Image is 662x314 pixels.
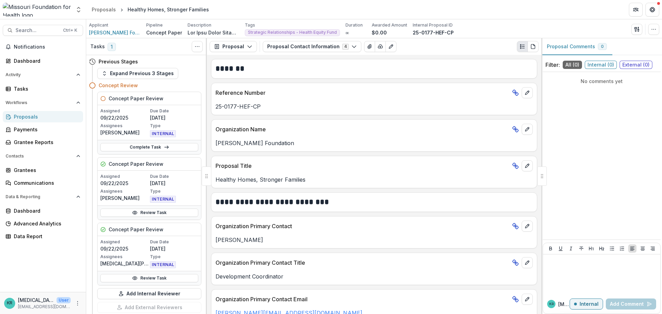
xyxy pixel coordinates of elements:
button: Partners [629,3,643,17]
button: edit [522,87,533,98]
a: [PERSON_NAME] Foundation [89,29,141,36]
p: 09/22/2025 [100,245,149,252]
p: Type [150,188,198,194]
a: Complete Task [100,143,198,151]
button: Plaintext view [517,41,528,52]
div: Proposals [14,113,78,120]
p: [PERSON_NAME] Foundation [215,139,533,147]
h4: Concept Review [99,82,138,89]
p: Due Date [150,239,198,245]
a: Dashboard [3,55,83,67]
div: Tasks [14,85,78,92]
p: [PERSON_NAME] [100,129,149,136]
button: Add Internal Reviewer [97,288,201,299]
button: edit [522,257,533,268]
p: Pipeline [146,22,163,28]
button: Open Data & Reporting [3,191,83,202]
button: Open Workflows [3,97,83,108]
p: Organization Primary Contact Title [215,259,509,267]
button: Align Right [649,244,657,253]
a: Grantee Reports [3,136,83,148]
button: Internal [570,298,603,310]
div: Grantees [14,166,78,174]
span: Internal ( 0 ) [585,61,617,69]
div: Payments [14,126,78,133]
div: Data Report [14,233,78,240]
button: More [73,299,82,307]
span: INTERNAL [150,261,176,268]
button: Underline [556,244,565,253]
div: Proposals [92,6,116,13]
button: Toggle View Cancelled Tasks [192,41,203,52]
p: [MEDICAL_DATA][PERSON_NAME] [100,260,149,267]
a: Advanced Analytics [3,218,83,229]
span: All ( 0 ) [563,61,582,69]
button: Proposal [210,41,257,52]
p: Healthy Homes, Stronger Families [215,175,533,184]
p: Internal Proposal ID [413,22,453,28]
button: Open entity switcher [74,3,83,17]
p: 09/22/2025 [100,180,149,187]
div: Kyra Robinson [7,301,12,305]
p: User [57,297,71,303]
a: Data Report [3,231,83,242]
button: View Attached Files [364,41,375,52]
p: Type [150,254,198,260]
span: Notifications [14,44,80,50]
p: Assigned [100,239,149,245]
a: Grantees [3,164,83,176]
div: Dashboard [14,207,78,214]
p: Internal [580,301,599,307]
button: Search... [3,25,83,36]
p: [DATE] [150,245,198,252]
p: [EMAIL_ADDRESS][DOMAIN_NAME] [18,304,71,310]
p: Proposal Title [215,162,509,170]
button: Ordered List [618,244,626,253]
button: edit [522,221,533,232]
p: Organization Name [215,125,509,133]
div: Advanced Analytics [14,220,78,227]
span: INTERNAL [150,130,176,137]
p: Development Coordinator [215,272,533,281]
button: PDF view [528,41,539,52]
p: Assignees [100,188,149,194]
p: Assignees [100,254,149,260]
div: Communications [14,179,78,186]
p: Filter: [545,61,560,69]
span: Data & Reporting [6,194,73,199]
button: edit [522,294,533,305]
a: Tasks [3,83,83,94]
span: Contacts [6,154,73,159]
h5: Concept Paper Review [109,160,163,168]
p: [PERSON_NAME] [100,194,149,202]
p: [PERSON_NAME] [215,236,533,244]
p: Assignees [100,123,149,129]
p: Duration [345,22,363,28]
p: Due Date [150,108,198,114]
span: INTERNAL [150,196,176,203]
span: Search... [16,28,59,33]
button: Open Contacts [3,151,83,162]
p: $0.00 [372,29,387,36]
p: Type [150,123,198,129]
h3: Tasks [90,44,105,50]
div: Grantee Reports [14,139,78,146]
h4: Previous Stages [99,58,138,65]
p: Organization Primary Contact Email [215,295,509,303]
span: 1 [108,43,116,51]
p: 25-0177-HEF-CP [215,102,533,111]
button: Italicize [567,244,575,253]
p: 09/22/2025 [100,114,149,121]
button: Align Left [628,244,636,253]
p: Concept Paper [146,29,182,36]
button: Expand Previous 3 Stages [97,68,178,79]
button: Add External Reviewers [97,302,201,313]
a: Proposals [89,4,119,14]
h5: Concept Paper Review [109,226,163,233]
a: Dashboard [3,205,83,216]
p: 25-0177-HEF-CP [413,29,454,36]
p: Assigned [100,173,149,180]
a: Review Task [100,274,198,282]
span: External ( 0 ) [620,61,652,69]
div: Healthy Homes, Stronger Families [128,6,209,13]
